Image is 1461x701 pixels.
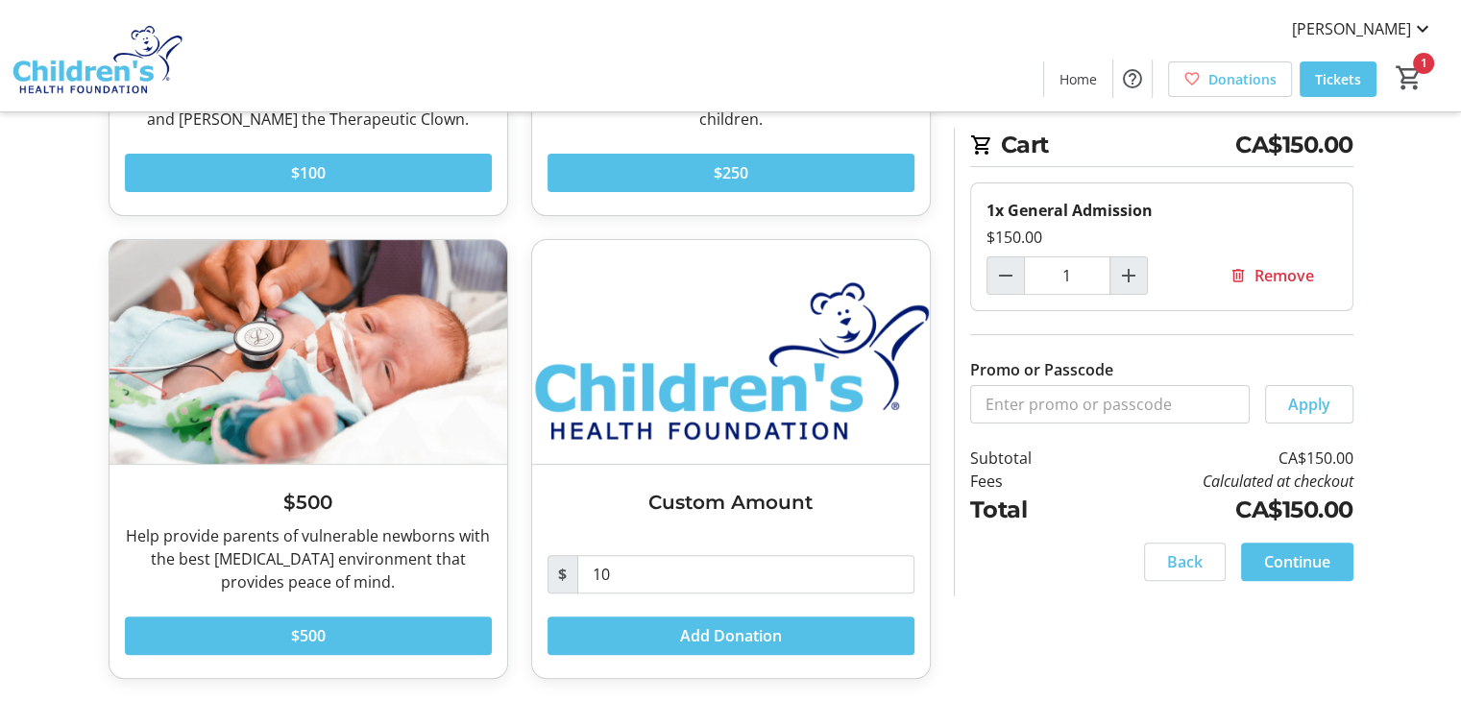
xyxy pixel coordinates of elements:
span: Back [1167,550,1203,573]
button: Continue [1241,543,1353,581]
img: Children's Health Foundation's Logo [12,8,183,104]
span: Tickets [1315,69,1361,89]
span: $100 [291,161,326,184]
input: Donation Amount [577,555,914,593]
a: Home [1044,61,1112,97]
button: Back [1144,543,1226,581]
button: Remove [1206,256,1337,295]
button: $250 [548,154,914,192]
button: Apply [1265,385,1353,423]
div: Help provide parents of vulnerable newborns with the best [MEDICAL_DATA] environment that provide... [125,524,492,593]
button: [PERSON_NAME] [1277,13,1449,44]
span: Continue [1264,550,1330,573]
input: Enter promo or passcode [970,385,1250,423]
span: Home [1059,69,1097,89]
span: $500 [291,624,326,647]
span: Apply [1288,393,1330,416]
td: Calculated at checkout [1081,470,1352,493]
td: CA$150.00 [1081,447,1352,470]
span: Add Donation [680,624,782,647]
input: General Admission Quantity [1024,256,1110,295]
button: $100 [125,154,492,192]
h2: Cart [970,128,1353,167]
h3: $500 [125,488,492,517]
h3: Custom Amount [548,488,914,517]
button: Help [1113,60,1152,98]
button: Increment by one [1110,257,1147,294]
span: Remove [1254,264,1314,287]
a: Donations [1168,61,1292,97]
button: Add Donation [548,616,914,655]
div: 1x General Admission [986,199,1337,222]
a: Tickets [1300,61,1376,97]
span: CA$150.00 [1235,128,1353,162]
td: Subtotal [970,447,1082,470]
button: $500 [125,616,492,655]
td: Fees [970,470,1082,493]
div: $150.00 [986,226,1337,249]
label: Promo or Passcode [970,358,1113,381]
img: $500 [110,240,507,464]
span: $250 [714,161,748,184]
span: [PERSON_NAME] [1292,17,1411,40]
td: Total [970,493,1082,527]
span: $ [548,555,578,593]
img: Custom Amount [532,240,930,464]
span: Donations [1208,69,1277,89]
td: CA$150.00 [1081,493,1352,527]
button: Cart [1392,60,1426,95]
button: Decrement by one [987,257,1024,294]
